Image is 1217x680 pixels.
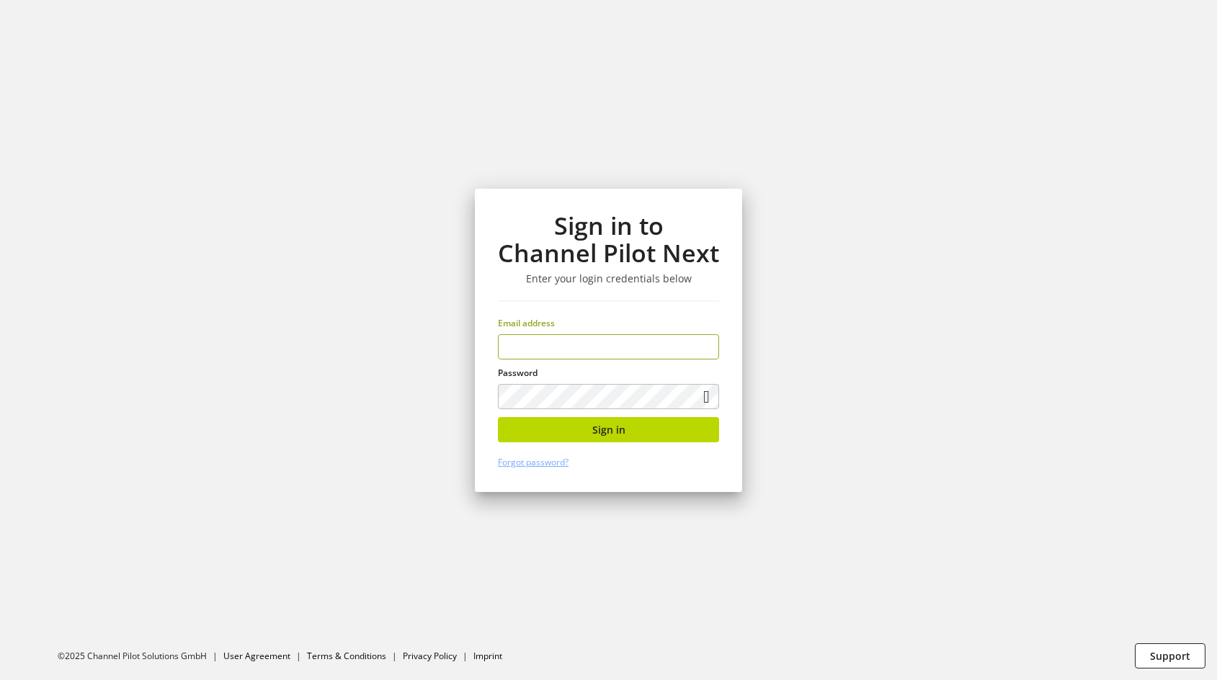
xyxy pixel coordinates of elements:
a: Terms & Conditions [307,650,386,662]
li: ©2025 Channel Pilot Solutions GmbH [58,650,223,663]
h3: Enter your login credentials below [498,272,719,285]
button: Sign in [498,417,719,442]
span: Sign in [592,422,625,437]
button: Support [1135,643,1205,668]
a: Imprint [473,650,502,662]
h1: Sign in to Channel Pilot Next [498,212,719,267]
span: Email address [498,317,555,329]
a: User Agreement [223,650,290,662]
a: Forgot password? [498,456,569,468]
a: Privacy Policy [403,650,457,662]
span: Support [1150,648,1190,663]
span: Password [498,367,538,379]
